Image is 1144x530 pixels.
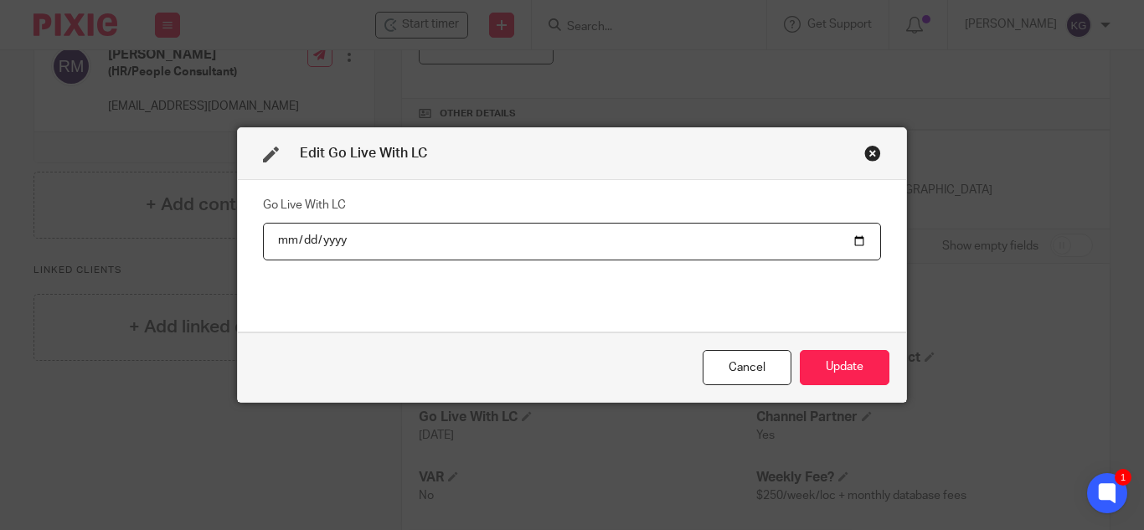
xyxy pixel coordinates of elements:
div: Close this dialog window [703,350,791,386]
input: YYYY-MM-DD [263,223,881,260]
div: Close this dialog window [864,145,881,162]
button: Update [800,350,889,386]
span: Edit Go Live With LC [300,147,427,160]
label: Go Live With LC [263,197,346,214]
div: 1 [1115,469,1131,486]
